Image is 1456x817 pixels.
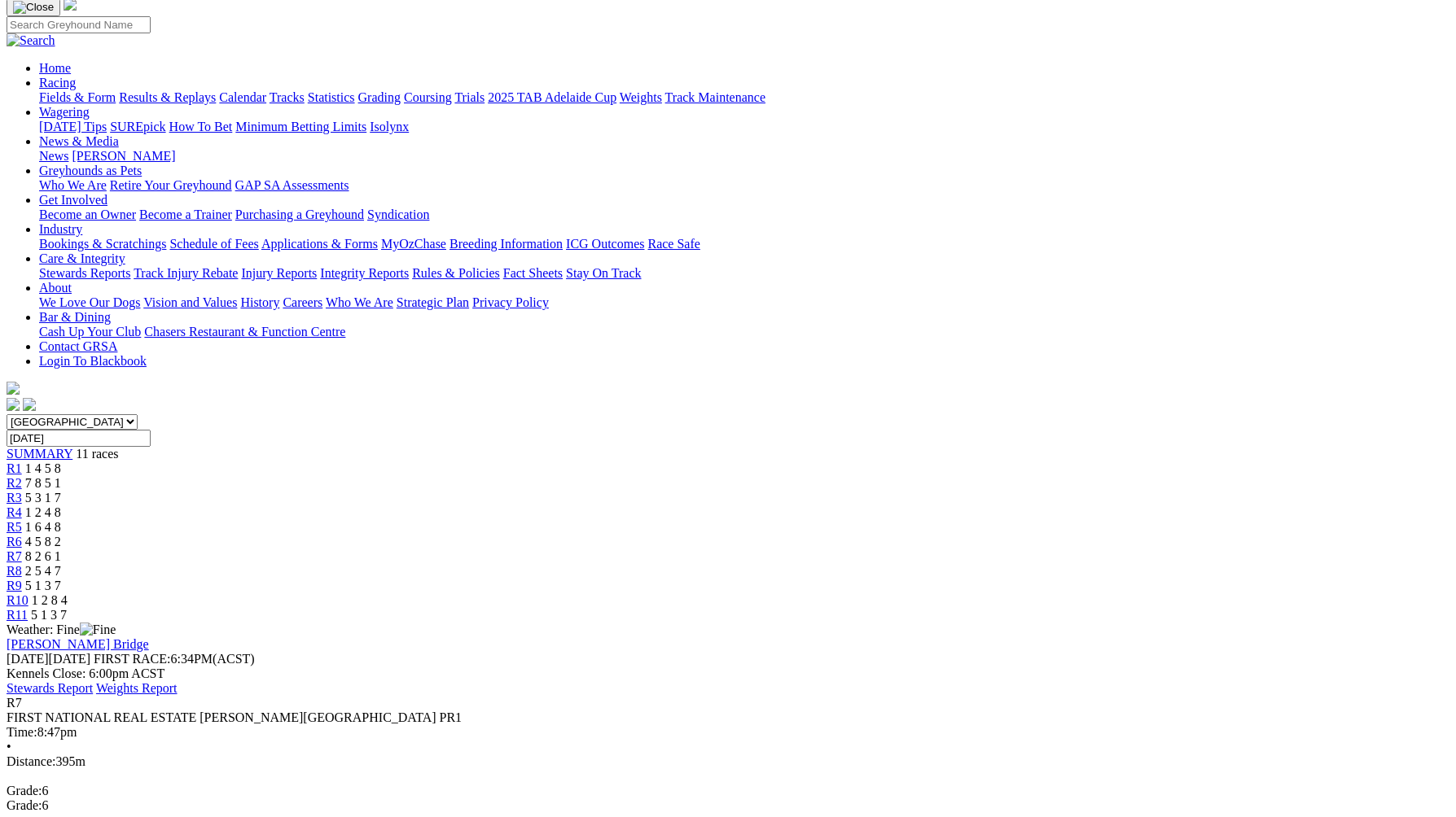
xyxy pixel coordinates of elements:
[7,398,20,411] img: facebook.svg
[39,120,107,133] a: [DATE] Tips
[39,237,166,251] a: Bookings & Scratchings
[7,461,22,475] a: R1
[39,295,140,309] a: We Love Our Dogs
[39,237,1449,251] div: Industry
[39,325,141,339] a: Cash Up Your Club
[7,710,1449,725] div: FIRST NATIONAL REAL ESTATE [PERSON_NAME][GEOGRAPHIC_DATA] PR1
[404,90,452,104] a: Coursing
[169,237,258,251] a: Schedule of Fees
[7,725,1449,740] div: 8:47pm
[7,505,22,519] a: R4
[7,447,72,461] a: SUMMARY
[326,295,393,309] a: Who We Are
[241,266,317,280] a: Injury Reports
[358,90,401,104] a: Grading
[454,90,485,104] a: Trials
[72,149,175,163] a: [PERSON_NAME]
[7,535,22,548] a: R6
[7,491,22,505] span: R3
[566,266,641,280] a: Stay On Track
[25,461,61,475] span: 1 4 5 8
[39,61,71,75] a: Home
[25,579,61,592] span: 5 1 3 7
[7,593,29,607] a: R10
[39,178,107,192] a: Who We Are
[7,754,1449,769] div: 395m
[31,608,67,622] span: 5 1 3 7
[39,134,119,148] a: News & Media
[39,266,1449,281] div: Care & Integrity
[39,281,72,295] a: About
[7,652,49,666] span: [DATE]
[7,652,90,666] span: [DATE]
[7,623,116,636] span: Weather: Fine
[39,295,1449,310] div: About
[32,593,68,607] span: 1 2 8 4
[143,295,237,309] a: Vision and Values
[39,149,68,163] a: News
[7,725,37,739] span: Time:
[647,237,699,251] a: Race Safe
[7,549,22,563] a: R7
[320,266,409,280] a: Integrity Reports
[80,623,116,637] img: Fine
[39,120,1449,134] div: Wagering
[397,295,469,309] a: Strategic Plan
[7,564,22,578] a: R8
[39,325,1449,339] div: Bar & Dining
[39,208,136,221] a: Become an Owner
[7,637,149,651] a: [PERSON_NAME] Bridge
[620,90,662,104] a: Weights
[139,208,232,221] a: Become a Trainer
[39,149,1449,164] div: News & Media
[566,237,644,251] a: ICG Outcomes
[39,90,1449,105] div: Racing
[134,266,238,280] a: Track Injury Rebate
[39,193,107,207] a: Get Involved
[7,430,151,447] input: Select date
[381,237,446,251] a: MyOzChase
[25,491,61,505] span: 5 3 1 7
[235,178,349,192] a: GAP SA Assessments
[7,681,93,695] a: Stewards Report
[472,295,549,309] a: Privacy Policy
[665,90,765,104] a: Track Maintenance
[367,208,429,221] a: Syndication
[39,310,111,324] a: Bar & Dining
[39,251,125,265] a: Care & Integrity
[370,120,409,133] a: Isolynx
[219,90,266,104] a: Calendar
[39,105,90,119] a: Wagering
[7,608,28,622] a: R11
[39,266,130,280] a: Stewards Reports
[169,120,233,133] a: How To Bet
[7,33,55,48] img: Search
[7,16,151,33] input: Search
[412,266,500,280] a: Rules & Policies
[25,564,61,578] span: 2 5 4 7
[7,754,55,768] span: Distance:
[270,90,305,104] a: Tracks
[7,784,42,797] span: Grade:
[144,325,345,339] a: Chasers Restaurant & Function Centre
[450,237,563,251] a: Breeding Information
[25,476,61,490] span: 7 8 5 1
[7,740,11,754] span: •
[7,579,22,592] a: R9
[7,476,22,490] span: R2
[13,1,54,14] img: Close
[7,784,1449,798] div: 6
[7,382,20,395] img: logo-grsa-white.png
[235,208,364,221] a: Purchasing a Greyhound
[39,354,147,368] a: Login To Blackbook
[119,90,216,104] a: Results & Replays
[25,549,61,563] span: 8 2 6 1
[23,398,36,411] img: twitter.svg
